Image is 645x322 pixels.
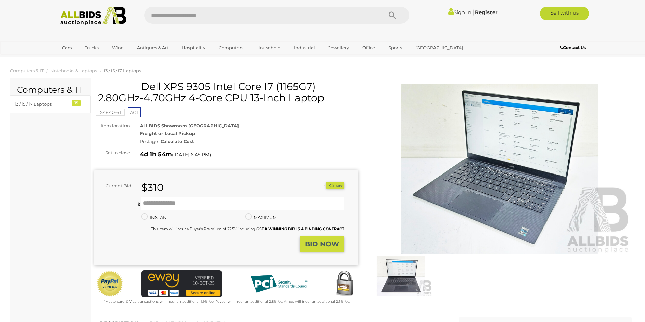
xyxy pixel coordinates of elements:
[324,42,354,53] a: Jewellery
[368,84,632,254] img: Dell XPS 9305 Intel Core I7 (1165G7) 2.80GHz-4.70GHz 4-Core CPU 13-Inch Laptop
[96,270,124,297] img: Official PayPal Seal
[318,182,325,189] li: Watch this item
[96,109,125,116] mark: 54840-61
[475,9,497,16] a: Register
[104,68,141,73] a: i3 / i5 / i7 Laptops
[140,131,195,136] strong: Freight or Local Pickup
[540,7,589,20] a: Sell with us
[411,42,468,53] a: [GEOGRAPHIC_DATA]
[305,240,339,248] strong: BID NOW
[560,44,587,51] a: Contact Us
[358,42,380,53] a: Office
[10,68,44,73] a: Computers & IT
[172,152,211,157] span: ( )
[89,149,135,157] div: Set to close
[141,181,164,194] strong: $310
[326,182,344,189] button: Share
[214,42,248,53] a: Computers
[98,81,356,103] h1: Dell XPS 9305 Intel Core I7 (1165G7) 2.80GHz-4.70GHz 4-Core CPU 13-Inch Laptop
[384,42,406,53] a: Sports
[133,42,173,53] a: Antiques & Art
[245,214,277,221] label: MAXIMUM
[140,138,358,145] div: Postage -
[140,123,239,128] strong: ALLBIDS Showroom [GEOGRAPHIC_DATA]
[58,42,76,53] a: Cars
[128,107,141,117] span: ACT
[289,42,319,53] a: Industrial
[72,100,81,106] div: 15
[161,139,194,144] strong: Calculate Cost
[331,270,358,297] img: Secured by Rapid SSL
[89,122,135,130] div: Item location
[448,9,471,16] a: Sign In
[173,152,209,158] span: [DATE] 6:45 PM
[472,8,474,16] span: |
[15,100,70,108] div: i3 / i5 / i7 Laptops
[245,270,313,297] img: PCI DSS compliant
[141,270,222,297] img: eWAY Payment Gateway
[252,42,285,53] a: Household
[96,110,125,115] a: 54840-61
[108,42,128,53] a: Wine
[80,42,103,53] a: Trucks
[104,299,350,304] small: Mastercard & Visa transactions will incur an additional 1.9% fee. Paypal will incur an additional...
[94,182,136,190] div: Current Bid
[177,42,210,53] a: Hospitality
[375,7,409,24] button: Search
[10,95,91,113] a: i3 / i5 / i7 Laptops 15
[151,226,344,231] small: This Item will incur a Buyer's Premium of 22.5% including GST.
[17,85,84,95] h2: Computers & IT
[140,151,172,158] strong: 4d 1h 54m
[57,7,130,25] img: Allbids.com.au
[370,256,432,296] img: Dell XPS 9305 Intel Core I7 (1165G7) 2.80GHz-4.70GHz 4-Core CPU 13-Inch Laptop
[141,214,169,221] label: INSTANT
[50,68,97,73] a: Notebooks & Laptops
[300,236,344,252] button: BID NOW
[264,226,344,231] b: A WINNING BID IS A BINDING CONTRACT
[560,45,586,50] b: Contact Us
